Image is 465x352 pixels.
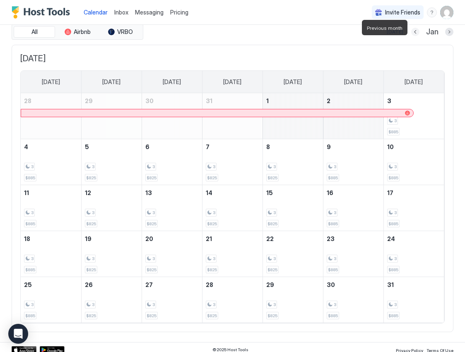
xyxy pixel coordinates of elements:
[82,231,142,246] a: January 19, 2026
[81,231,142,277] td: January 19, 2026
[267,313,277,318] span: $825
[92,302,94,307] span: 3
[24,281,32,288] span: 25
[263,231,323,277] td: January 22, 2026
[81,139,142,185] td: January 5, 2026
[323,277,383,292] a: January 30, 2026
[388,267,398,272] span: $885
[202,231,263,277] td: January 21, 2026
[405,78,423,86] span: [DATE]
[142,277,202,292] a: January 27, 2026
[31,28,38,36] span: All
[24,143,28,150] span: 4
[31,164,34,169] span: 3
[147,221,157,227] span: $825
[152,302,155,307] span: 3
[25,313,35,318] span: $885
[263,231,323,246] a: January 22, 2026
[145,235,153,242] span: 20
[266,235,274,242] span: 22
[147,313,157,318] span: $825
[24,97,31,104] span: 28
[21,93,81,108] a: December 28, 2025
[21,231,81,246] a: January 18, 2026
[57,26,98,38] button: Airbnb
[323,93,383,139] td: January 2, 2026
[142,139,202,154] a: January 6, 2026
[206,235,212,242] span: 21
[323,93,383,108] a: January 2, 2026
[385,9,420,16] span: Invite Friends
[152,210,155,215] span: 3
[327,143,331,150] span: 9
[81,93,142,139] td: December 29, 2025
[84,9,108,16] span: Calendar
[384,277,444,292] a: January 31, 2026
[263,139,323,185] td: January 8, 2026
[383,139,444,185] td: January 10, 2026
[86,267,96,272] span: $825
[202,231,263,246] a: January 21, 2026
[273,256,276,261] span: 3
[21,277,81,323] td: January 25, 2026
[114,8,128,17] a: Inbox
[383,231,444,277] td: January 24, 2026
[445,28,453,36] button: Next month
[266,281,274,288] span: 29
[207,267,217,272] span: $825
[273,210,276,215] span: 3
[384,93,444,108] a: January 3, 2026
[117,28,133,36] span: VRBO
[334,256,336,261] span: 3
[84,8,108,17] a: Calendar
[328,313,338,318] span: $885
[206,97,212,104] span: 31
[384,231,444,246] a: January 24, 2026
[81,185,142,231] td: January 12, 2026
[323,231,383,246] a: January 23, 2026
[202,139,263,185] td: January 7, 2026
[142,185,202,231] td: January 13, 2026
[86,313,96,318] span: $825
[25,221,35,227] span: $885
[202,93,263,108] a: December 31, 2025
[387,189,393,196] span: 17
[202,277,263,292] a: January 28, 2026
[142,231,202,246] a: January 20, 2026
[170,9,188,16] span: Pricing
[152,256,155,261] span: 3
[323,139,383,185] td: January 9, 2026
[206,189,212,196] span: 14
[31,302,34,307] span: 3
[85,97,93,104] span: 29
[20,53,445,64] span: [DATE]
[74,28,91,36] span: Airbnb
[21,277,81,292] a: January 25, 2026
[263,93,323,108] a: January 1, 2026
[213,256,215,261] span: 3
[152,164,155,169] span: 3
[327,235,335,242] span: 23
[387,143,394,150] span: 10
[145,281,153,288] span: 27
[328,221,338,227] span: $885
[213,164,215,169] span: 3
[202,185,263,200] a: January 14, 2026
[206,143,210,150] span: 7
[82,277,142,292] a: January 26, 2026
[202,139,263,154] a: January 7, 2026
[147,175,157,181] span: $825
[394,210,397,215] span: 3
[31,256,34,261] span: 3
[147,267,157,272] span: $825
[21,231,81,277] td: January 18, 2026
[92,256,94,261] span: 3
[328,267,338,272] span: $885
[31,210,34,215] span: 3
[328,175,338,181] span: $885
[284,78,302,86] span: [DATE]
[21,185,81,231] td: January 11, 2026
[263,185,323,231] td: January 15, 2026
[388,313,398,318] span: $885
[263,93,323,139] td: January 1, 2026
